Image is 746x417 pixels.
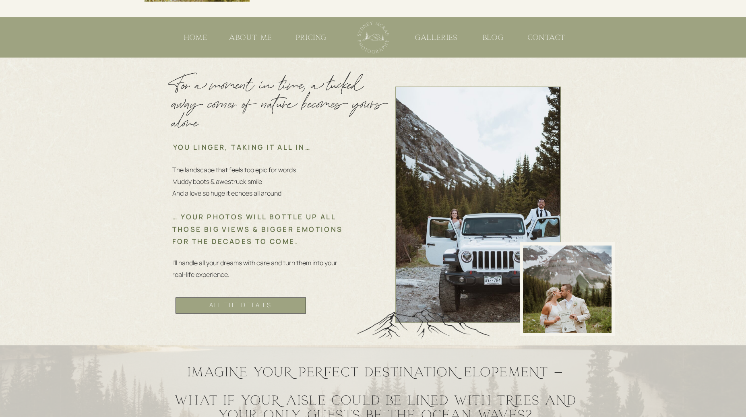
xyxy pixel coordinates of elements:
a: all the details [189,298,293,313]
span: And a love so huge it echoes all around [172,189,281,198]
h3: … YOUR PHOTOS WILL BOTTLE UP ALL THOSE BIG VIEWS & BIGGER EMOTIONS FOR THE DECADES TO COME. [172,211,345,223]
a: galleries [415,32,459,43]
a: pricing [293,32,330,43]
p: I’ll handle all your dreams with care and turn them into your real-life experience. [172,257,345,292]
span: Muddy boots & awestruck smile [172,177,262,186]
a: ABOUT me [227,32,275,43]
a: CONTACT [525,32,569,43]
a: blog [481,32,506,43]
h2: For a moment in time, a tucked away corner of nature becomes yours alone [172,74,390,114]
span: The landscape that feels too epic for words [172,165,296,174]
h3: YOU LINGER, TAKING IT ALL IN… [173,141,331,153]
a: HOME [178,32,214,43]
